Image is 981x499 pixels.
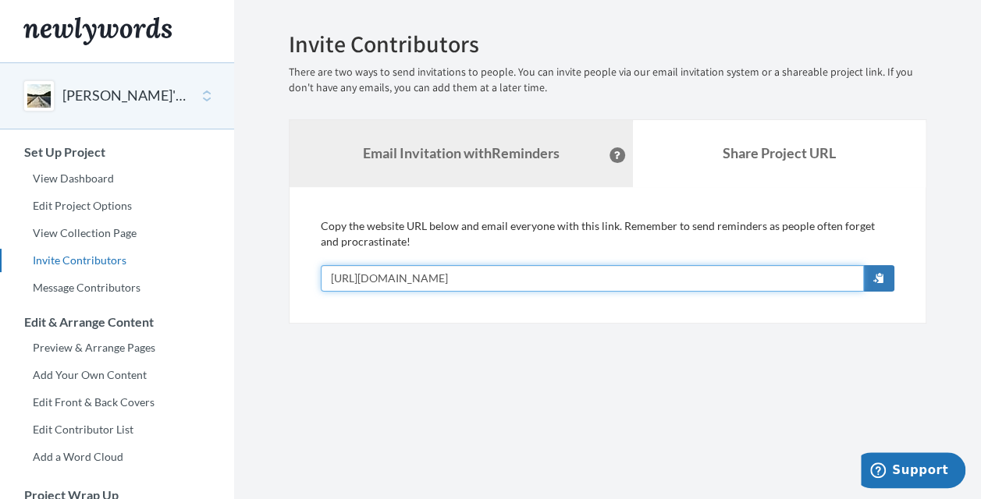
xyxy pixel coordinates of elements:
[861,452,965,491] iframe: Opens a widget where you can chat to one of our agents
[289,31,926,57] h2: Invite Contributors
[23,17,172,45] img: Newlywords logo
[1,145,234,159] h3: Set Up Project
[321,218,894,292] div: Copy the website URL below and email everyone with this link. Remember to send reminders as peopl...
[62,86,189,106] button: [PERSON_NAME]'s retirement
[723,144,836,161] b: Share Project URL
[363,144,560,161] strong: Email Invitation with Reminders
[1,315,234,329] h3: Edit & Arrange Content
[289,65,926,96] p: There are two ways to send invitations to people. You can invite people via our email invitation ...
